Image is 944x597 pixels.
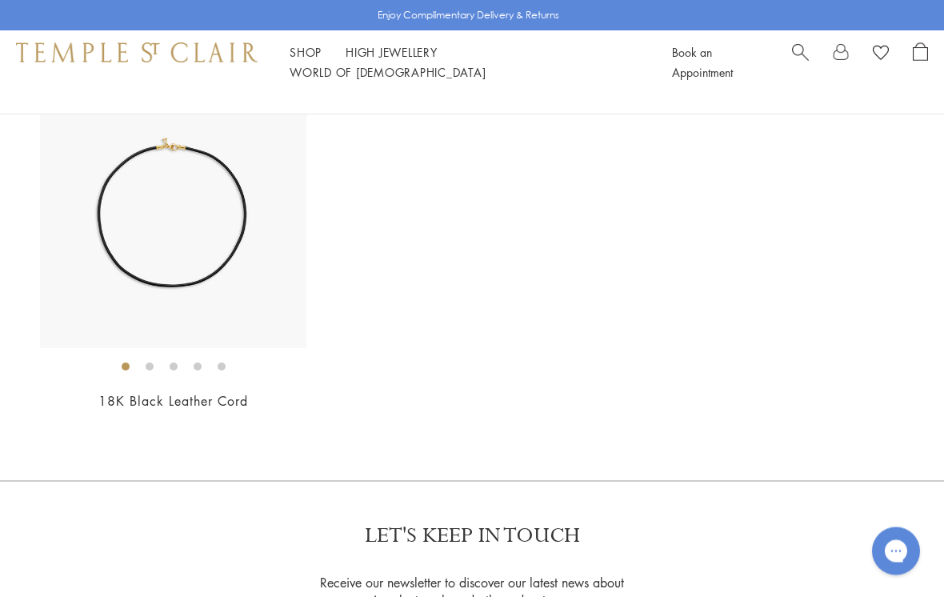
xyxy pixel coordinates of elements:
a: Search [792,42,809,82]
p: LET'S KEEP IN TOUCH [365,523,580,551]
a: View Wishlist [873,42,889,66]
a: High JewelleryHigh Jewellery [346,44,438,60]
p: Enjoy Complimentary Delivery & Returns [378,7,559,23]
img: N00001-BLK18 [40,82,306,349]
a: ShopShop [290,44,322,60]
a: Book an Appointment [672,44,733,80]
img: Temple St. Clair [16,42,258,62]
a: 18K Black Leather Cord [98,393,248,411]
nav: Main navigation [290,42,636,82]
a: World of [DEMOGRAPHIC_DATA]World of [DEMOGRAPHIC_DATA] [290,64,486,80]
iframe: Gorgias live chat messenger [864,522,928,581]
a: Open Shopping Bag [913,42,928,82]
